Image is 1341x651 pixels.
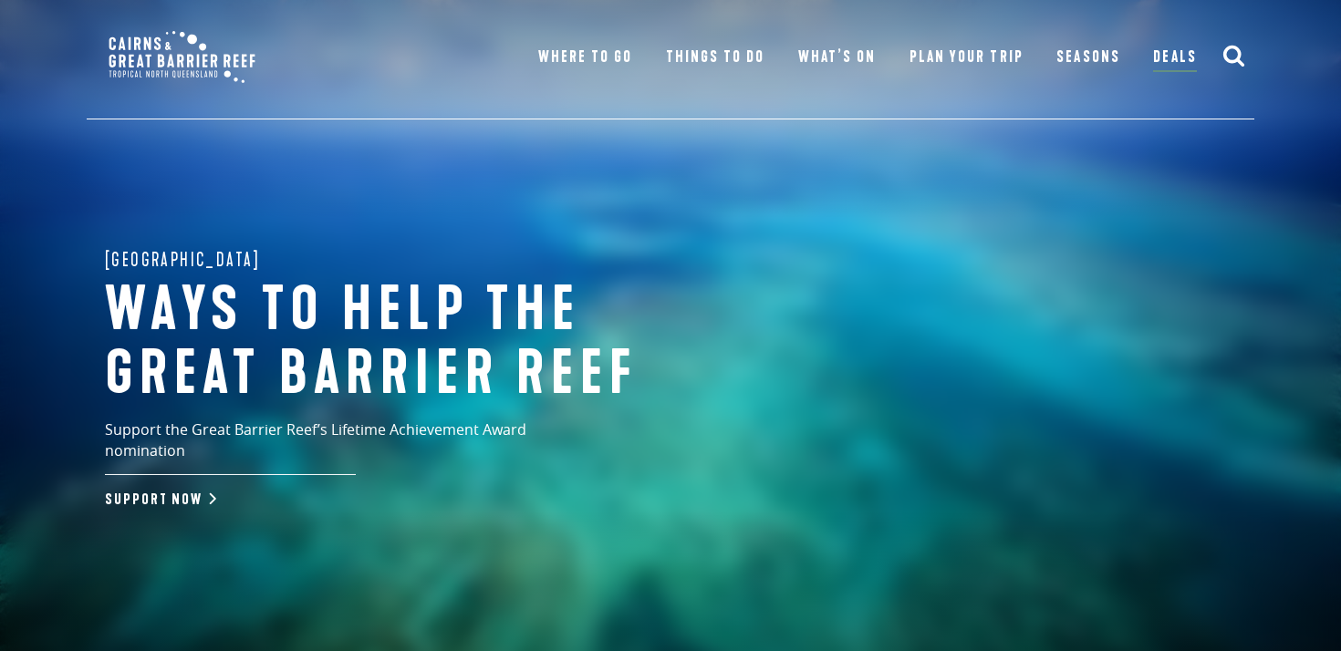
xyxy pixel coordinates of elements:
[1056,45,1119,70] a: Seasons
[910,45,1024,70] a: Plan Your Trip
[105,245,261,274] span: [GEOGRAPHIC_DATA]
[105,491,213,509] a: Support Now
[538,45,632,70] a: Where To Go
[96,18,268,96] img: CGBR-TNQ_dual-logo.svg
[666,45,764,70] a: Things To Do
[798,45,876,70] a: What’s On
[1153,45,1196,72] a: Deals
[105,279,707,406] h1: Ways to help the great barrier reef
[105,419,607,475] p: Support the Great Barrier Reef’s Lifetime Achievement Award nomination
